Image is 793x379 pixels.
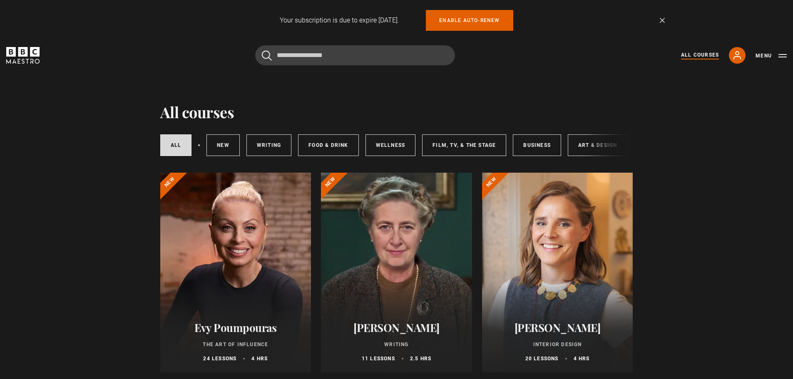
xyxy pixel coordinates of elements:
[574,355,590,362] p: 4 hrs
[482,173,633,372] a: [PERSON_NAME] Interior Design 20 lessons 4 hrs New
[422,134,506,156] a: Film, TV, & The Stage
[321,173,472,372] a: [PERSON_NAME] Writing 11 lessons 2.5 hrs New
[160,134,192,156] a: All
[160,103,234,121] h1: All courses
[280,15,399,25] p: Your subscription is due to expire [DATE].
[251,355,268,362] p: 4 hrs
[681,51,719,59] a: All Courses
[756,52,787,60] button: Toggle navigation
[410,355,431,362] p: 2.5 hrs
[513,134,561,156] a: Business
[170,341,301,348] p: The Art of Influence
[6,47,40,64] svg: BBC Maestro
[255,45,455,65] input: Search
[365,134,416,156] a: Wellness
[362,355,395,362] p: 11 lessons
[246,134,291,156] a: Writing
[568,134,627,156] a: Art & Design
[331,341,462,348] p: Writing
[206,134,240,156] a: New
[426,10,513,31] a: Enable auto-renew
[492,321,623,334] h2: [PERSON_NAME]
[203,355,236,362] p: 24 lessons
[170,321,301,334] h2: Evy Poumpouras
[262,50,272,61] button: Submit the search query
[492,341,623,348] p: Interior Design
[525,355,559,362] p: 20 lessons
[298,134,358,156] a: Food & Drink
[160,173,311,372] a: Evy Poumpouras The Art of Influence 24 lessons 4 hrs New
[331,321,462,334] h2: [PERSON_NAME]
